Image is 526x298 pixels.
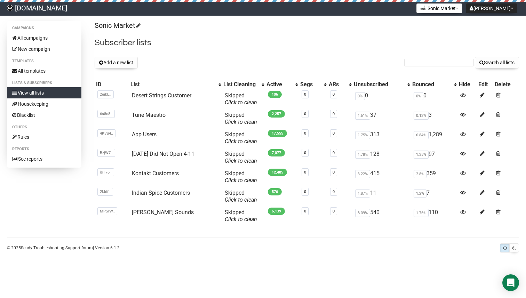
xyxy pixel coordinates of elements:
a: View all lists [7,87,81,98]
div: ARs [329,81,345,88]
span: 6s8o8.. [97,110,115,118]
span: Skipped [225,209,257,223]
td: 37 [352,109,411,128]
span: 4KVu4.. [97,129,115,137]
li: Reports [7,145,81,153]
a: 0 [333,190,335,194]
a: Kontakt Customers [132,170,179,177]
span: 8.09% [355,209,370,217]
a: Sendy [21,245,32,250]
a: See reports [7,153,81,164]
a: Click to clean [225,119,257,125]
td: 359 [411,167,457,187]
a: 0 [333,92,335,97]
th: List: No sort applied, activate to apply an ascending sort [129,80,222,89]
span: 0% [414,92,423,100]
div: Edit [478,81,492,88]
div: Active [266,81,292,88]
a: Click to clean [225,158,257,164]
span: 1.87% [355,190,370,198]
div: List Cleaning [223,81,258,88]
button: Search all lists [475,57,519,69]
span: Skipped [225,92,257,106]
td: 1,289 [411,128,457,148]
a: 0 [304,170,306,175]
span: MPSrW.. [97,207,117,215]
li: Others [7,123,81,131]
span: 12,485 [268,169,287,176]
a: 0 [333,112,335,116]
a: 0 [304,209,306,214]
button: Add a new list [95,57,138,69]
td: 7 [411,187,457,206]
a: 0 [304,112,306,116]
span: isT76.. [97,168,114,176]
div: Open Intercom Messenger [502,274,519,291]
img: ce2cc6a3dca65a6fb331999af5db0c0f [7,5,13,11]
span: 106 [268,91,282,98]
div: ID [96,81,128,88]
a: New campaign [7,43,81,55]
a: 0 [304,190,306,194]
a: 0 [333,151,335,155]
span: 1.75% [355,131,370,139]
div: Unsubscribed [354,81,404,88]
th: Segs: No sort applied, activate to apply an ascending sort [299,80,327,89]
button: [PERSON_NAME] [466,3,517,13]
span: Skipped [225,112,257,125]
img: 3.png [420,5,426,11]
li: Campaigns [7,24,81,32]
th: ID: No sort applied, sorting is disabled [95,80,129,89]
a: Click to clean [225,177,257,184]
div: Delete [495,81,518,88]
a: Blacklist [7,110,81,121]
a: App Users [132,131,157,138]
td: 540 [352,206,411,226]
span: 1.61% [355,112,370,120]
span: 576 [268,188,282,195]
span: 1.35% [414,151,429,159]
span: 2,257 [268,110,285,118]
th: Active: No sort applied, activate to apply an ascending sort [265,80,299,89]
span: 2lJdf.. [97,188,113,196]
a: [DATE] Did Not Open 4-11 [132,151,194,157]
a: [PERSON_NAME] Sounds [132,209,194,216]
span: 2eikL.. [97,90,114,98]
a: All campaigns [7,32,81,43]
td: 11 [352,187,411,206]
li: Templates [7,57,81,65]
span: Skipped [225,151,257,164]
a: Tune Maestro [132,112,166,118]
span: 0% [355,92,365,100]
td: 128 [352,148,411,167]
span: 6.84% [414,131,429,139]
div: Hide [459,81,476,88]
span: 17,555 [268,130,287,137]
td: 97 [411,148,457,167]
a: 0 [333,209,335,214]
a: 0 [304,131,306,136]
a: 0 [304,92,306,97]
span: Skipped [225,190,257,203]
th: ARs: No sort applied, activate to apply an ascending sort [327,80,352,89]
a: Housekeeping [7,98,81,110]
span: 1.78% [355,151,370,159]
a: Rules [7,131,81,143]
a: Indian Spice Customers [132,190,190,196]
th: Unsubscribed: No sort applied, activate to apply an ascending sort [352,80,411,89]
th: Hide: No sort applied, sorting is disabled [457,80,477,89]
td: 415 [352,167,411,187]
a: Troubleshooting [33,245,64,250]
a: All templates [7,65,81,76]
span: 1.76% [414,209,429,217]
th: Bounced: No sort applied, activate to apply an ascending sort [411,80,457,89]
th: List Cleaning: No sort applied, activate to apply an ascending sort [222,80,265,89]
a: 0 [304,151,306,155]
th: Delete: No sort applied, sorting is disabled [493,80,519,89]
span: Skipped [225,170,257,184]
a: Click to clean [225,196,257,203]
li: Lists & subscribers [7,79,81,87]
th: Edit: No sort applied, sorting is disabled [477,80,494,89]
td: 3 [411,109,457,128]
a: 0 [333,131,335,136]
